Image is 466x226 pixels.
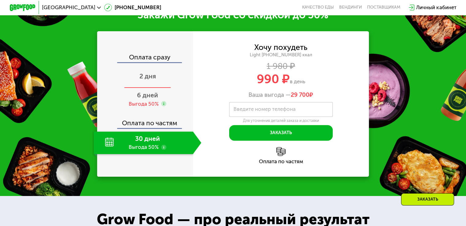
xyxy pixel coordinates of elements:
div: 1 980 ₽ [193,62,369,70]
div: Выгода 50% [129,100,159,107]
span: 29 700 [291,91,309,98]
div: Оплата сразу [98,54,193,62]
a: Качество еды [302,5,334,10]
span: 2 дня [139,72,156,80]
div: Ваша выгода — [193,91,369,98]
div: Оплата по частям [193,159,369,164]
span: 6 дней [137,91,158,99]
span: ₽ [291,91,313,98]
label: Введите номер телефона [233,107,296,111]
button: Заказать [229,125,333,141]
span: [GEOGRAPHIC_DATA] [42,5,95,10]
div: Личный кабинет [416,4,456,11]
div: Оплата по частям [98,113,193,128]
a: [PHONE_NUMBER] [104,4,161,11]
div: поставщикам [367,5,400,10]
div: Заказать [401,193,454,205]
span: в день [290,78,305,85]
a: Вендинги [339,5,362,10]
div: Для уточнения деталей заказа и доставки [229,118,333,123]
img: l6xcnZfty9opOoJh.png [276,147,286,156]
div: Light [PHONE_NUMBER] ккал [193,52,369,58]
span: 990 ₽ [257,72,290,86]
div: Хочу похудеть [254,44,307,51]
